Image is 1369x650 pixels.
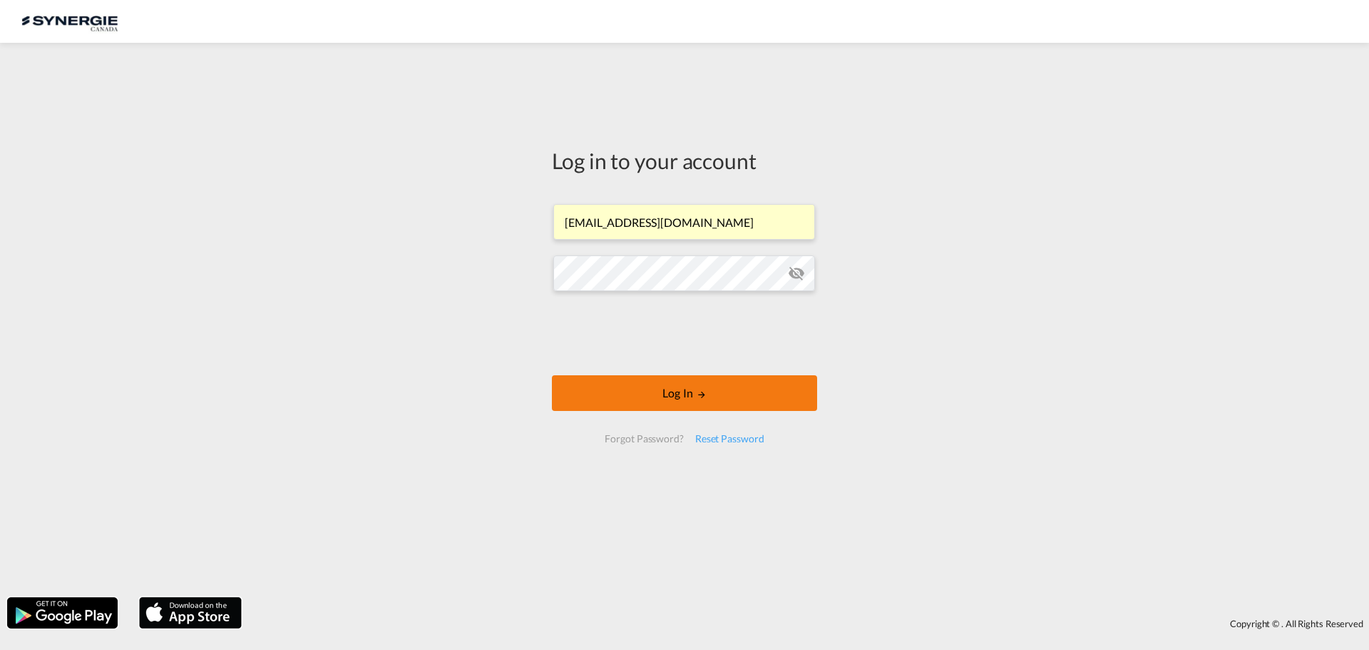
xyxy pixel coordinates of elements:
input: Enter email/phone number [553,204,815,240]
img: google.png [6,596,119,630]
button: LOGIN [552,375,817,411]
iframe: reCAPTCHA [576,305,793,361]
img: 1f56c880d42311ef80fc7dca854c8e59.png [21,6,118,38]
img: apple.png [138,596,243,630]
div: Copyright © . All Rights Reserved [249,611,1369,636]
div: Log in to your account [552,146,817,176]
md-icon: icon-eye-off [788,265,805,282]
div: Forgot Password? [599,426,689,452]
div: Reset Password [689,426,770,452]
